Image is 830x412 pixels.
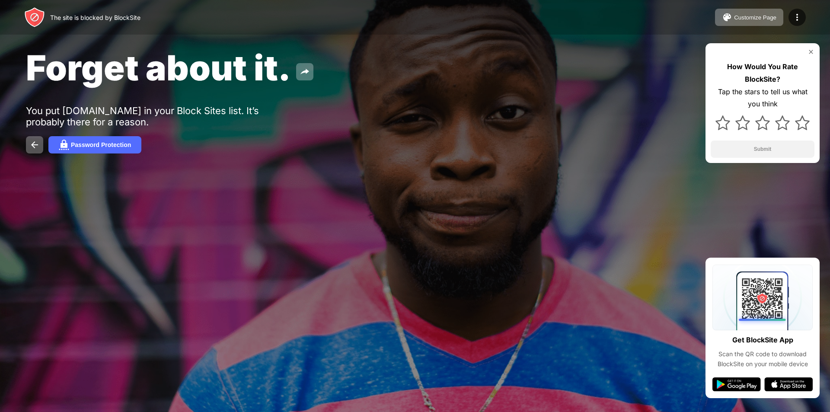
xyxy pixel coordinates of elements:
[732,334,793,346] div: Get BlockSite App
[59,140,69,150] img: password.svg
[792,12,802,22] img: menu-icon.svg
[712,349,813,369] div: Scan the QR code to download BlockSite on your mobile device
[26,47,291,89] span: Forget about it.
[795,115,810,130] img: star.svg
[808,48,814,55] img: rate-us-close.svg
[711,86,814,111] div: Tap the stars to tell us what you think
[300,67,310,77] img: share.svg
[775,115,790,130] img: star.svg
[715,9,783,26] button: Customize Page
[735,115,750,130] img: star.svg
[712,377,761,391] img: google-play.svg
[712,265,813,330] img: qrcode.svg
[24,7,45,28] img: header-logo.svg
[50,14,140,21] div: The site is blocked by BlockSite
[711,61,814,86] div: How Would You Rate BlockSite?
[48,136,141,153] button: Password Protection
[711,141,814,158] button: Submit
[26,105,293,128] div: You put [DOMAIN_NAME] in your Block Sites list. It’s probably there for a reason.
[755,115,770,130] img: star.svg
[734,14,776,21] div: Customize Page
[71,141,131,148] div: Password Protection
[722,12,732,22] img: pallet.svg
[29,140,40,150] img: back.svg
[764,377,813,391] img: app-store.svg
[715,115,730,130] img: star.svg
